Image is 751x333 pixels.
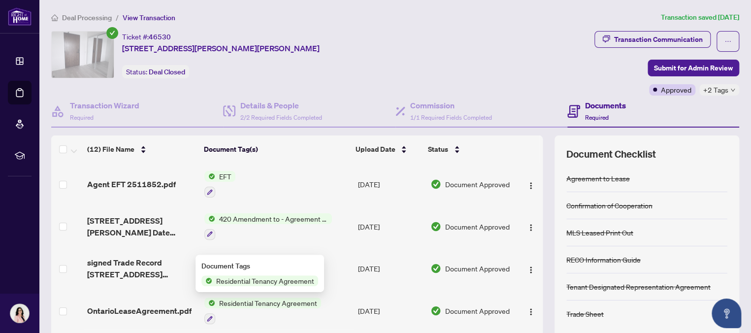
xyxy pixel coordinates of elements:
span: OntarioLeaseAgreement.pdf [87,305,192,317]
span: Residential Tenancy Agreement [212,275,318,286]
td: [DATE] [354,163,426,205]
span: Deal Closed [149,67,185,76]
span: 420 Amendment to - Agreement to Lease - Residential [215,213,332,224]
button: Logo [523,303,539,319]
img: Document Status [430,221,441,232]
span: Residential Tenancy Agreement [215,298,321,308]
div: Agreement to Lease [566,173,630,184]
button: Open asap [712,299,741,328]
img: Document Status [430,263,441,274]
span: Document Approved [445,179,510,190]
div: RECO Information Guide [566,254,641,265]
th: Upload Date [352,135,424,163]
th: Status [424,135,514,163]
img: Status Icon [204,171,215,182]
span: Required [585,114,609,121]
span: 46530 [149,33,171,41]
span: Required [70,114,94,121]
div: Status: [122,65,189,78]
span: Document Approved [445,221,510,232]
th: (12) File Name [83,135,200,163]
img: Logo [527,308,535,316]
img: Logo [527,182,535,190]
button: Logo [523,261,539,276]
button: Status IconEFT [204,171,235,198]
h4: Details & People [240,100,322,111]
td: [DATE] [354,248,426,290]
span: Document Approved [445,305,510,316]
img: Status Icon [201,275,212,286]
span: Status [428,144,448,155]
span: signed Trade Record [STREET_ADDRESS][PERSON_NAME] 404_2025-08-07 02_21_26.pdf [87,257,196,280]
div: Tenant Designated Representation Agreement [566,281,711,292]
li: / [116,12,119,23]
span: Document Checklist [566,147,656,161]
div: Ticket #: [122,31,171,42]
td: [DATE] [354,205,426,248]
button: Status Icon420 Amendment to - Agreement to Lease - Residential [204,213,332,240]
div: MLS Leased Print Out [566,227,633,238]
span: 1/1 Required Fields Completed [410,114,492,121]
span: Upload Date [356,144,395,155]
img: Status Icon [204,213,215,224]
img: Logo [527,224,535,232]
button: Submit for Admin Review [648,60,739,76]
span: Submit for Admin Review [654,60,733,76]
span: Approved [661,84,691,95]
img: Status Icon [204,298,215,308]
button: Logo [523,176,539,192]
span: 2/2 Required Fields Completed [240,114,322,121]
button: Status IconResidential Tenancy Agreement [204,298,321,324]
span: ellipsis [724,38,731,45]
span: down [730,88,735,93]
span: [STREET_ADDRESS][PERSON_NAME] Date Change-Signed.pdf [87,215,196,238]
div: Document Tags [201,261,318,271]
img: logo [8,7,32,26]
h4: Transaction Wizard [70,100,139,111]
span: +2 Tags [703,84,728,96]
span: [STREET_ADDRESS][PERSON_NAME][PERSON_NAME] [122,42,320,54]
span: Document Approved [445,263,510,274]
span: Deal Processing [62,13,112,22]
button: Logo [523,219,539,234]
img: Logo [527,266,535,274]
div: Confirmation of Cooperation [566,200,653,211]
th: Document Tag(s) [200,135,352,163]
div: Trade Sheet [566,308,604,319]
img: IMG-X12295496_1.jpg [52,32,114,78]
td: [DATE] [354,290,426,332]
span: EFT [215,171,235,182]
img: Profile Icon [10,304,29,323]
article: Transaction saved [DATE] [661,12,739,23]
span: check-circle [106,27,118,39]
span: View Transaction [123,13,175,22]
img: Document Status [430,179,441,190]
h4: Documents [585,100,626,111]
button: Transaction Communication [594,31,711,48]
span: (12) File Name [87,144,134,155]
h4: Commission [410,100,492,111]
img: Document Status [430,305,441,316]
span: Agent EFT 2511852.pdf [87,178,176,190]
div: Transaction Communication [614,32,703,47]
span: home [51,14,58,21]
